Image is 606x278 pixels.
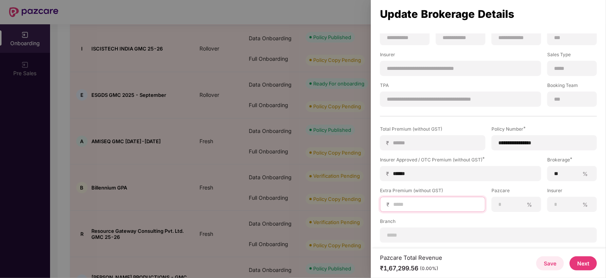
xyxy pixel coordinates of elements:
[547,51,597,61] label: Sales Type
[380,254,442,261] div: Pazcare Total Revenue
[386,139,392,147] span: ₹
[380,126,485,135] label: Total Premium (without GST)
[380,82,541,92] label: TPA
[380,187,485,197] label: Extra Premium (without GST)
[386,201,392,208] span: ₹
[570,256,597,270] button: Next
[579,170,591,177] span: %
[380,218,597,227] label: Branch
[420,265,438,272] div: (0.00%)
[380,10,597,18] div: Update Brokerage Details
[547,156,597,163] div: Brokerage
[579,201,591,208] span: %
[547,82,597,92] label: Booking Team
[380,51,541,61] label: Insurer
[386,170,392,177] span: ₹
[380,156,541,163] div: Insurer Approved / OTC Premium (without GST)
[491,187,541,197] label: Pazcare
[547,187,597,197] label: Insurer
[491,126,597,132] div: Policy Number
[524,201,535,208] span: %
[380,264,442,272] div: ₹1,67,299.56
[536,256,564,270] button: Save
